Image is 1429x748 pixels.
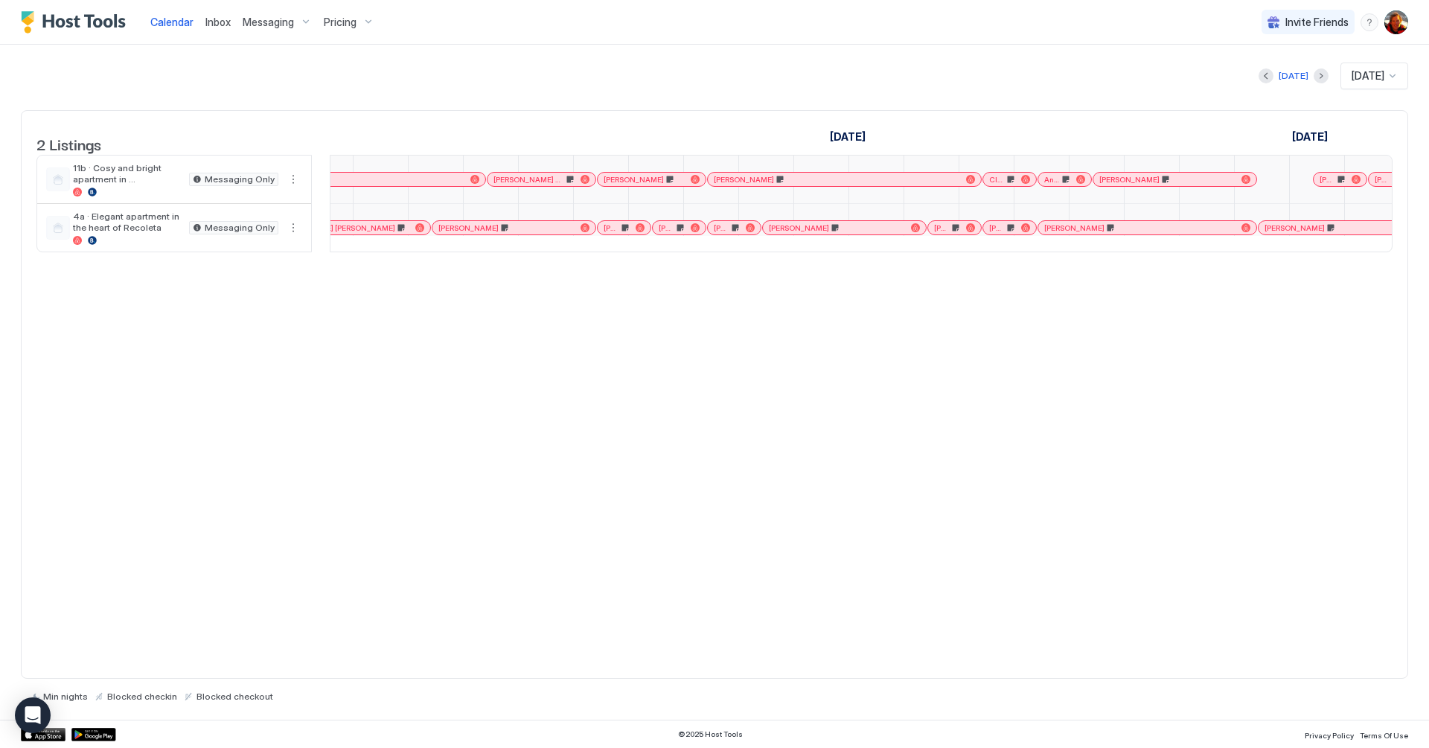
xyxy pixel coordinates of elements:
[1314,68,1329,83] button: Next month
[860,150,872,166] span: 24
[1044,175,1060,185] span: Antoo Nigito De Bond
[914,150,926,166] span: 25
[284,219,302,237] button: More options
[36,132,101,155] span: 2 Listings
[1352,69,1384,83] span: [DATE]
[875,150,891,166] span: Sun
[1285,16,1349,29] span: Invite Friends
[1192,150,1203,166] span: 30
[1375,175,1390,185] span: [PERSON_NAME]
[659,223,674,233] span: [PERSON_NAME]
[422,150,432,166] span: 16
[1367,150,1384,166] span: Tue
[928,150,947,166] span: Mon
[1024,150,1036,166] span: 27
[368,150,378,166] span: 15
[1279,69,1308,83] div: [DATE]
[767,150,778,166] span: Fri
[1020,147,1061,169] a: August 27, 2025
[324,16,357,29] span: Pricing
[1153,150,1163,166] span: Fri
[985,150,1001,166] span: Tue
[71,728,116,741] a: Google Play Store
[1359,150,1365,166] span: 2
[1259,150,1275,166] span: Sun
[639,150,650,166] span: 20
[826,126,869,147] a: August 1, 2025
[582,147,618,169] a: August 19, 2025
[365,147,394,169] a: August 15, 2025
[205,16,231,28] span: Inbox
[21,11,132,33] a: Host Tools Logo
[43,691,88,702] span: Min nights
[15,697,51,733] div: Open Intercom Messenger
[806,150,818,166] span: 23
[476,150,485,166] span: 17
[1094,150,1111,166] span: Thu
[73,211,183,233] span: 4a · Elegant apartment in the heart of Recoleta
[541,150,560,166] span: Mon
[322,150,339,166] span: Thu
[150,14,194,30] a: Calendar
[1303,150,1307,166] span: 1
[708,150,725,166] span: Thu
[243,16,294,29] span: Messaging
[150,16,194,28] span: Calendar
[418,147,452,169] a: August 16, 2025
[1305,726,1354,742] a: Privacy Policy
[1099,175,1160,185] span: [PERSON_NAME]
[714,223,729,233] span: [PERSON_NAME]
[1188,147,1224,169] a: August 30, 2025
[989,175,1005,185] span: Clars [PERSON_NAME]
[284,219,302,237] div: menu
[678,729,743,739] span: © 2025 Host Tools
[434,150,448,166] span: Sat
[284,170,302,188] div: menu
[1384,10,1408,34] div: User profile
[934,223,950,233] span: [PERSON_NAME]
[1305,731,1354,740] span: Privacy Policy
[273,223,395,233] span: [PERSON_NAME] [PERSON_NAME]
[989,223,1005,233] span: [PERSON_NAME]
[753,150,765,166] span: 22
[1309,150,1329,166] span: Mon
[1076,147,1115,169] a: August 28, 2025
[820,150,834,166] span: Sat
[1044,223,1104,233] span: [PERSON_NAME]
[802,147,838,169] a: August 23, 2025
[1360,731,1408,740] span: Terms Of Use
[1299,147,1332,169] a: September 1, 2025
[438,223,499,233] span: [PERSON_NAME]
[21,728,65,741] a: App Store
[1265,223,1325,233] span: [PERSON_NAME]
[1038,150,1058,166] span: Wed
[714,175,774,185] span: [PERSON_NAME]
[692,147,729,169] a: August 21, 2025
[493,175,564,185] span: [PERSON_NAME] Dos [PERSON_NAME]
[1355,147,1387,169] a: September 2, 2025
[1360,726,1408,742] a: Terms Of Use
[653,150,672,166] span: Wed
[525,147,564,169] a: August 18, 2025
[749,147,781,169] a: August 22, 2025
[1206,150,1220,166] span: Sat
[284,170,302,188] button: More options
[586,150,595,166] span: 19
[1276,67,1311,85] button: [DATE]
[487,150,504,166] span: Sun
[529,150,539,166] span: 18
[910,147,951,169] a: August 25, 2025
[1135,147,1167,169] a: August 29, 2025
[73,162,183,185] span: 11b · Cosy and bright apartment in [GEOGRAPHIC_DATA]
[1288,126,1332,147] a: September 1, 2025
[856,147,895,169] a: August 24, 2025
[604,175,664,185] span: [PERSON_NAME]
[1247,150,1256,166] span: 31
[1259,68,1273,83] button: Previous month
[598,150,614,166] span: Tue
[196,691,273,702] span: Blocked checkout
[1139,150,1151,166] span: 29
